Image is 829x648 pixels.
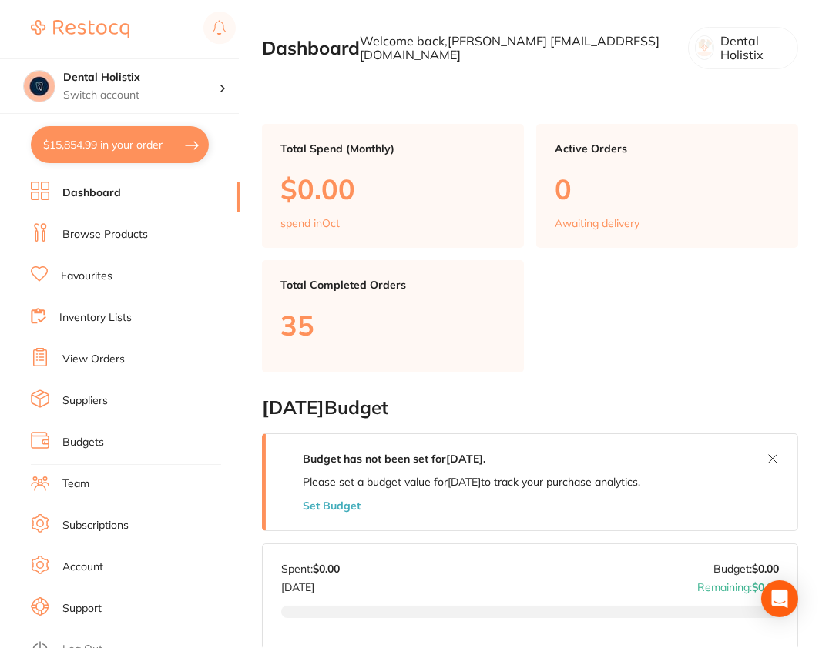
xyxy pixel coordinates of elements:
a: Team [62,476,89,492]
strong: $0.00 [313,562,340,576]
a: Total Spend (Monthly)$0.00spend inOct [262,124,524,249]
img: Restocq Logo [31,20,129,38]
p: Awaiting delivery [555,217,639,229]
a: Subscriptions [62,518,129,533]
img: Dental Holistix [24,71,55,102]
p: Active Orders [555,142,780,155]
strong: $0.00 [752,562,779,576]
p: Welcome back, [PERSON_NAME] [EMAIL_ADDRESS][DOMAIN_NAME] [360,34,676,62]
p: spend in Oct [280,217,340,229]
a: Account [62,559,103,575]
a: Inventory Lists [59,310,132,326]
a: View Orders [62,352,125,367]
p: Total Completed Orders [280,279,505,291]
p: $0.00 [280,173,505,205]
a: Active Orders0Awaiting delivery [536,124,798,249]
a: Budgets [62,435,104,450]
p: Please set a budget value for [DATE] to track your purchase analytics. [303,476,640,488]
p: 0 [555,173,780,205]
p: Spent: [281,563,340,575]
p: Budget: [713,563,779,575]
a: Support [62,601,102,616]
p: 35 [280,309,505,341]
h2: [DATE] Budget [262,397,798,419]
a: Favourites [61,269,112,284]
button: Set Budget [303,499,361,512]
p: Remaining: [697,575,779,593]
a: Restocq Logo [31,12,129,47]
a: Dashboard [62,185,121,201]
a: Suppliers [62,393,108,409]
a: Total Completed Orders35 [262,260,524,372]
h4: Dental Holistix [63,70,219,85]
strong: Budget has not been set for [DATE] . [303,452,485,466]
p: Dental Holistix [720,34,785,62]
p: Total Spend (Monthly) [280,142,505,155]
a: Browse Products [62,227,148,242]
p: [DATE] [281,575,340,593]
h2: Dashboard [262,38,360,59]
button: $15,854.99 in your order [31,126,209,163]
p: Switch account [63,88,219,103]
div: Open Intercom Messenger [761,580,798,617]
strong: $0.00 [752,580,779,594]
